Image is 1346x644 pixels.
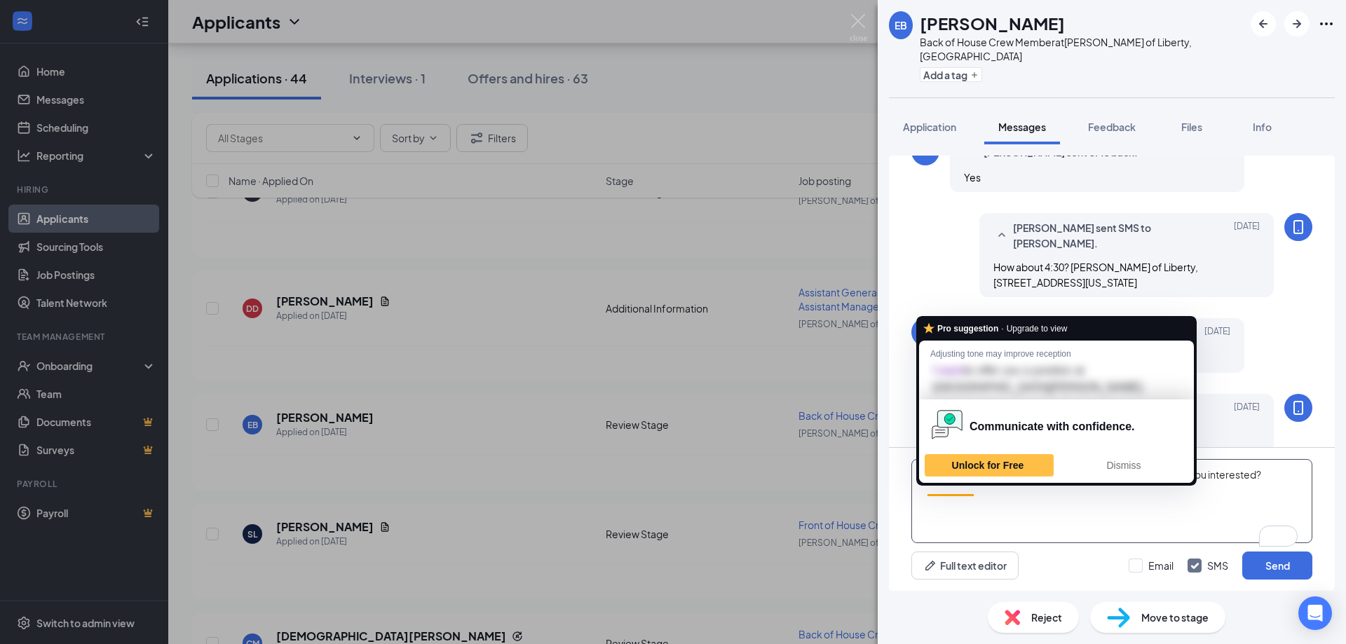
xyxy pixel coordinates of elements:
[1088,121,1136,133] span: Feedback
[1242,551,1312,580] button: Send
[1253,121,1272,133] span: Info
[1290,399,1307,416] svg: MobileSms
[1290,219,1307,235] svg: MobileSms
[1234,220,1260,251] span: [DATE]
[1181,121,1202,133] span: Files
[903,121,956,133] span: Application
[1204,325,1230,342] span: [DATE]
[920,67,982,82] button: PlusAdd a tag
[1234,401,1260,432] span: [DATE]
[1031,610,1062,625] span: Reject
[993,227,1010,244] svg: SmallChevronUp
[1013,220,1197,251] span: [PERSON_NAME] sent SMS to [PERSON_NAME].
[895,18,907,32] div: EB
[1251,11,1276,36] button: ArrowLeftNew
[920,11,1065,35] h1: [PERSON_NAME]
[1318,15,1335,32] svg: Ellipses
[923,559,937,573] svg: Pen
[1255,15,1272,32] svg: ArrowLeftNew
[993,261,1198,289] span: How about 4:30? [PERSON_NAME] of Liberty, [STREET_ADDRESS][US_STATE]
[911,551,1019,580] button: Full text editorPen
[1284,11,1310,36] button: ArrowRight
[1289,15,1305,32] svg: ArrowRight
[920,35,1244,63] div: Back of House Crew Member at [PERSON_NAME] of Liberty, [GEOGRAPHIC_DATA]
[1298,596,1332,630] div: Open Intercom Messenger
[964,171,981,184] span: Yes
[970,71,979,79] svg: Plus
[1141,610,1209,625] span: Move to stage
[911,459,1312,543] textarea: To enrich screen reader interactions, please activate Accessibility in Grammarly extension settings
[998,121,1046,133] span: Messages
